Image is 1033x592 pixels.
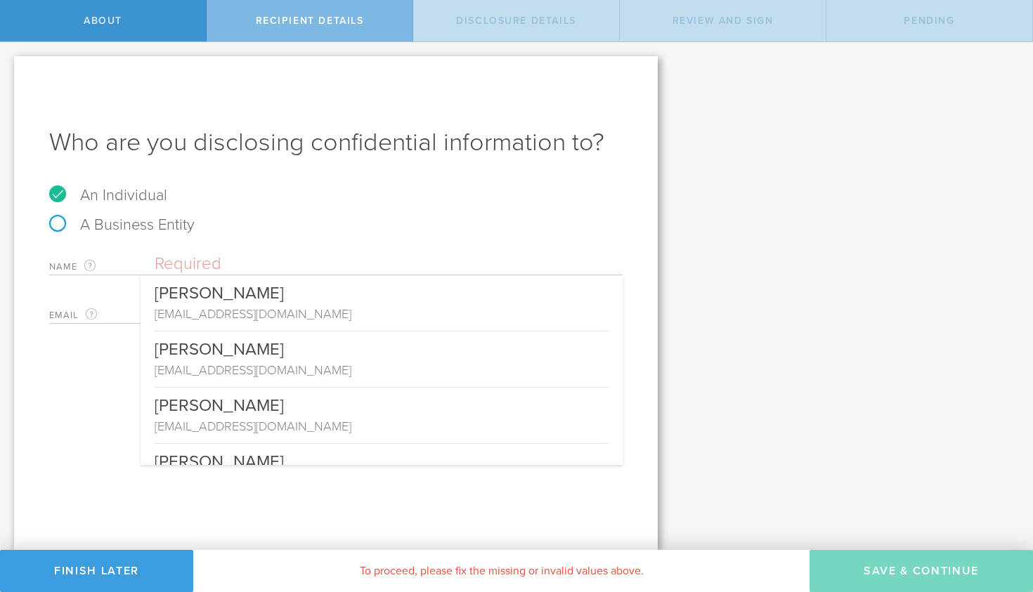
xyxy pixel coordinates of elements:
[155,305,609,323] div: [EMAIL_ADDRESS][DOMAIN_NAME]
[155,275,609,305] div: [PERSON_NAME]
[141,275,623,331] div: [PERSON_NAME] [EMAIL_ADDRESS][DOMAIN_NAME]
[963,482,1033,550] iframe: Chat Widget
[141,443,623,499] div: [PERSON_NAME] [PERSON_NAME][EMAIL_ADDRESS][PERSON_NAME][DOMAIN_NAME]
[49,186,167,204] label: An Individual
[141,331,623,387] div: [PERSON_NAME] [EMAIL_ADDRESS][DOMAIN_NAME]
[904,15,954,27] span: Pending
[673,15,774,27] span: Review and sign
[810,550,1033,592] button: Save & Continue
[193,550,810,592] div: To proceed, please fix the missing or invalid values above.
[155,331,609,361] div: [PERSON_NAME]
[49,258,155,275] label: Name
[84,15,122,27] span: About
[155,443,609,473] div: [PERSON_NAME]
[155,417,609,435] div: [EMAIL_ADDRESS][DOMAIN_NAME]
[256,15,364,27] span: Recipient details
[49,216,195,234] label: A Business Entity
[155,387,609,417] div: [PERSON_NAME]
[49,307,155,323] label: Email
[49,126,623,159] h1: Who are you disclosing confidential information to?
[456,15,576,27] span: Disclosure details
[155,361,609,379] div: [EMAIL_ADDRESS][DOMAIN_NAME]
[141,387,623,443] div: [PERSON_NAME] [EMAIL_ADDRESS][DOMAIN_NAME]
[155,254,623,275] input: Required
